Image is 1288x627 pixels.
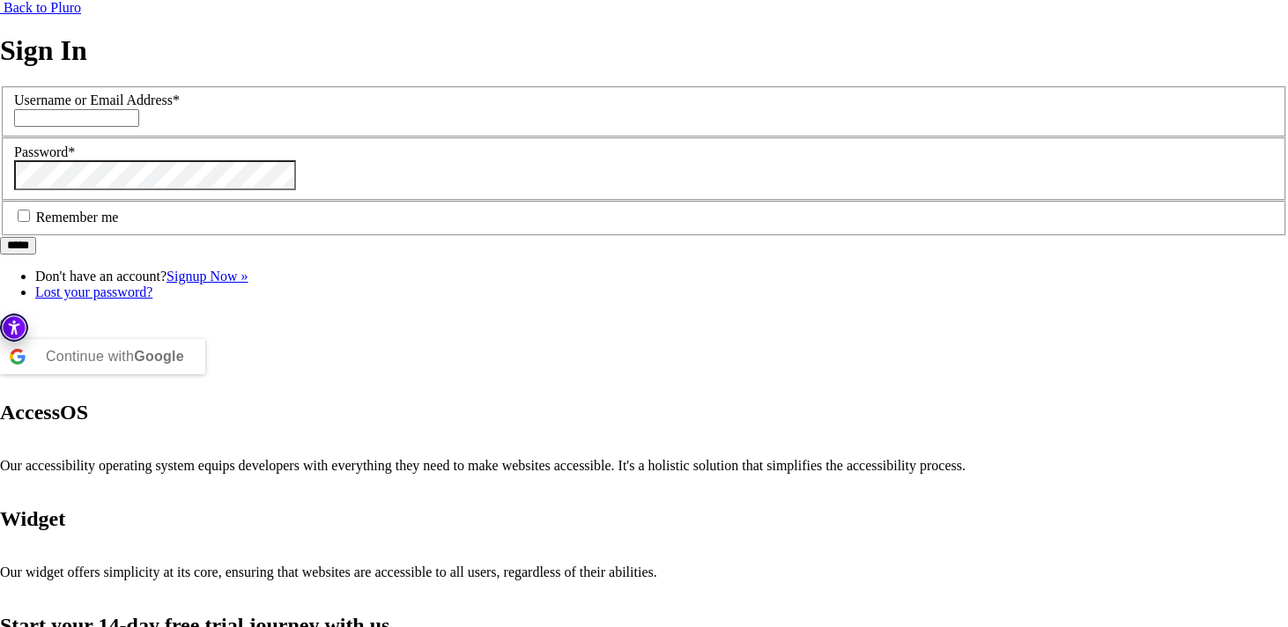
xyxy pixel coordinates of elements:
[14,92,180,107] label: Username or Email Address
[35,284,152,299] a: Lost your password?
[35,269,1288,284] li: Don't have an account?
[167,269,248,284] a: Signup Now »
[14,144,75,159] label: Password
[46,339,184,374] div: Continue with
[14,210,118,225] label: Remember me
[134,349,184,364] b: Google
[18,210,30,222] input: Remember me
